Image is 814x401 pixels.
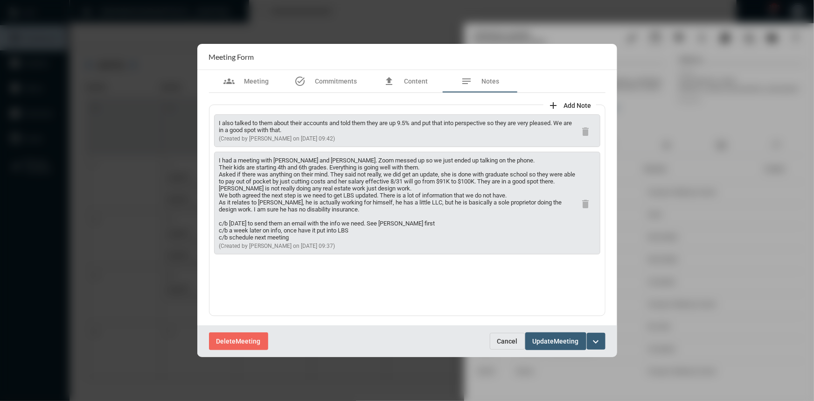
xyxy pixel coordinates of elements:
p: I also talked to them about their accounts and told them they are up 9.5% and put that into persp... [219,120,577,134]
button: delete note [577,121,595,140]
button: add note [543,95,596,114]
mat-icon: delete [580,126,591,137]
button: delete note [577,194,595,212]
span: Meeting [554,338,579,345]
mat-icon: add [548,100,559,111]
mat-icon: groups [223,76,235,87]
button: UpdateMeeting [525,332,586,350]
span: Delete [216,338,236,345]
span: Meeting [244,77,269,85]
button: DeleteMeeting [209,332,268,350]
p: I had a meeting with [PERSON_NAME] and [PERSON_NAME]. Zoom messed up so we just ended up talking ... [219,157,577,241]
span: Commitments [315,77,357,85]
span: Update [533,338,554,345]
button: Cancel [490,333,525,350]
mat-icon: file_upload [383,76,395,87]
span: Notes [482,77,500,85]
h2: Meeting Form [209,52,254,61]
span: Cancel [497,338,518,345]
span: Meeting [236,338,261,345]
mat-icon: expand_more [591,336,602,347]
mat-icon: delete [580,198,591,210]
span: Add Note [564,102,591,109]
span: (Created by [PERSON_NAME] on [DATE] 09:37) [219,243,335,249]
span: (Created by [PERSON_NAME] on [DATE] 09:42) [219,135,335,142]
mat-icon: notes [461,76,473,87]
span: Content [404,77,428,85]
mat-icon: task_alt [295,76,306,87]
